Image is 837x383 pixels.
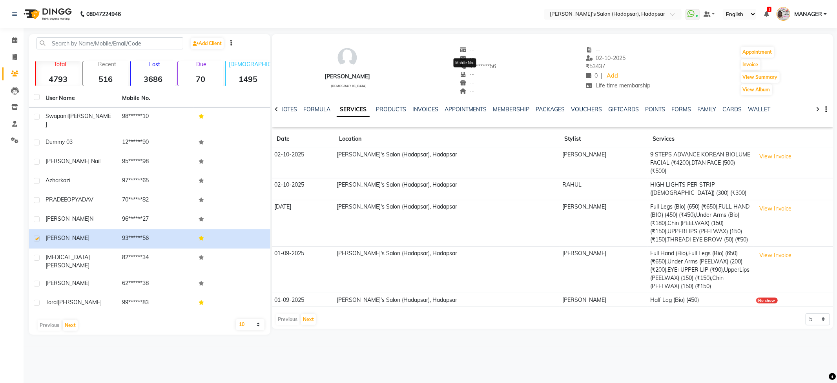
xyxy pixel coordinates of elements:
[229,61,271,68] p: [DEMOGRAPHIC_DATA]
[36,37,183,49] input: Search by Name/Mobile/Email/Code
[586,46,601,53] span: --
[741,47,774,58] button: Appointment
[46,177,60,184] span: Azhar
[86,61,128,68] p: Recent
[46,234,89,241] span: [PERSON_NAME]
[571,106,602,113] a: VOUCHERS
[180,61,223,68] p: Due
[560,293,648,307] td: [PERSON_NAME]
[336,46,359,69] img: avatar
[83,74,128,84] strong: 516
[560,148,648,178] td: [PERSON_NAME]
[756,249,795,261] button: View Invoice
[60,177,70,184] span: kazi
[586,54,626,62] span: 02-10-2025
[586,63,589,70] span: ₹
[191,38,224,49] a: Add Client
[412,106,438,113] a: INVOICES
[767,7,771,12] span: 1
[560,178,648,200] td: RAHUL
[334,178,560,200] td: [PERSON_NAME]'s Salon (Hadapsar), Hadapsar
[741,59,760,70] button: Invoice
[117,89,194,107] th: Mobile No.
[777,7,790,21] img: MANAGER
[272,178,335,200] td: 02-10-2025
[86,3,121,25] b: 08047224946
[272,200,335,247] td: [DATE]
[536,106,565,113] a: PACKAGES
[794,10,822,18] span: MANAGER
[460,46,474,53] span: --
[646,106,666,113] a: POINTS
[20,3,74,25] img: logo
[648,148,753,178] td: 9 STEPS ADVANCE KOREAN BIOLUME FACIAL (₹4200),DTAN FACE (500) (₹500)
[301,314,316,325] button: Next
[601,72,602,80] span: |
[131,74,176,84] strong: 3686
[560,200,648,247] td: [PERSON_NAME]
[334,247,560,293] td: [PERSON_NAME]'s Salon (Hadapsar), Hadapsar
[46,113,111,128] span: [PERSON_NAME]
[560,247,648,293] td: [PERSON_NAME]
[723,106,742,113] a: CARDS
[39,61,81,68] p: Total
[648,247,753,293] td: Full Hand (Bio),Full Legs (Bio) (650) (₹650),Under Arms (PEELWAX) (200) (₹200),EYE+UPPER LIP (₹90...
[376,106,406,113] a: PRODUCTS
[586,82,651,89] span: Life time membarship
[46,299,58,306] span: toral
[303,106,330,113] a: FORMULA
[331,84,367,88] span: [DEMOGRAPHIC_DATA]
[46,280,89,287] span: [PERSON_NAME]
[226,74,271,84] strong: 1495
[334,200,560,247] td: [PERSON_NAME]'s Salon (Hadapsar), Hadapsar
[272,293,335,307] td: 01-09-2025
[453,58,476,67] div: Mobile No.
[460,79,474,86] span: --
[46,215,89,222] span: [PERSON_NAME]
[63,320,78,331] button: Next
[460,54,474,62] span: --
[460,87,474,94] span: --
[764,11,769,18] a: 1
[648,293,753,307] td: Half Leg (Bio) (450)
[609,106,639,113] a: GIFTCARDS
[756,203,795,215] button: View Invoice
[648,178,753,200] td: HIGH LIGHTS PER STRIP ([DEMOGRAPHIC_DATA]) (300) (₹300)
[445,106,487,113] a: APPOINTMENTS
[741,84,772,95] button: View Album
[46,138,73,145] span: dummy 03
[89,215,93,222] span: n
[46,113,69,120] span: swapanil
[648,130,753,148] th: Services
[325,73,370,81] div: [PERSON_NAME]
[58,299,102,306] span: [PERSON_NAME]
[460,71,474,78] span: --
[560,130,648,148] th: Stylist
[648,200,753,247] td: Full Legs (Bio) (650) (₹650),FULL HAND (BIO) (450) (₹450),Under Arms (Bio) (₹180),Chin (PEELWAX) ...
[272,247,335,293] td: 01-09-2025
[272,130,335,148] th: Date
[36,74,81,84] strong: 4793
[586,63,605,70] span: 53437
[178,74,223,84] strong: 70
[272,148,335,178] td: 02-10-2025
[756,298,778,303] div: No show
[41,89,117,107] th: User Name
[586,72,598,79] span: 0
[337,103,370,117] a: SERVICES
[334,293,560,307] td: [PERSON_NAME]'s Salon (Hadapsar), Hadapsar
[756,151,795,163] button: View Invoice
[698,106,717,113] a: FAMILY
[605,71,619,82] a: Add
[279,106,297,113] a: NOTES
[134,61,176,68] p: Lost
[334,130,560,148] th: Location
[334,148,560,178] td: [PERSON_NAME]'s Salon (Hadapsar), Hadapsar
[493,106,530,113] a: MEMBERSHIP
[46,196,75,203] span: PRADEEOP
[46,158,100,165] span: [PERSON_NAME] nail
[75,196,93,203] span: YADAV
[46,254,90,269] span: [MEDICAL_DATA][PERSON_NAME]
[672,106,691,113] a: FORMS
[741,72,780,83] button: View Summary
